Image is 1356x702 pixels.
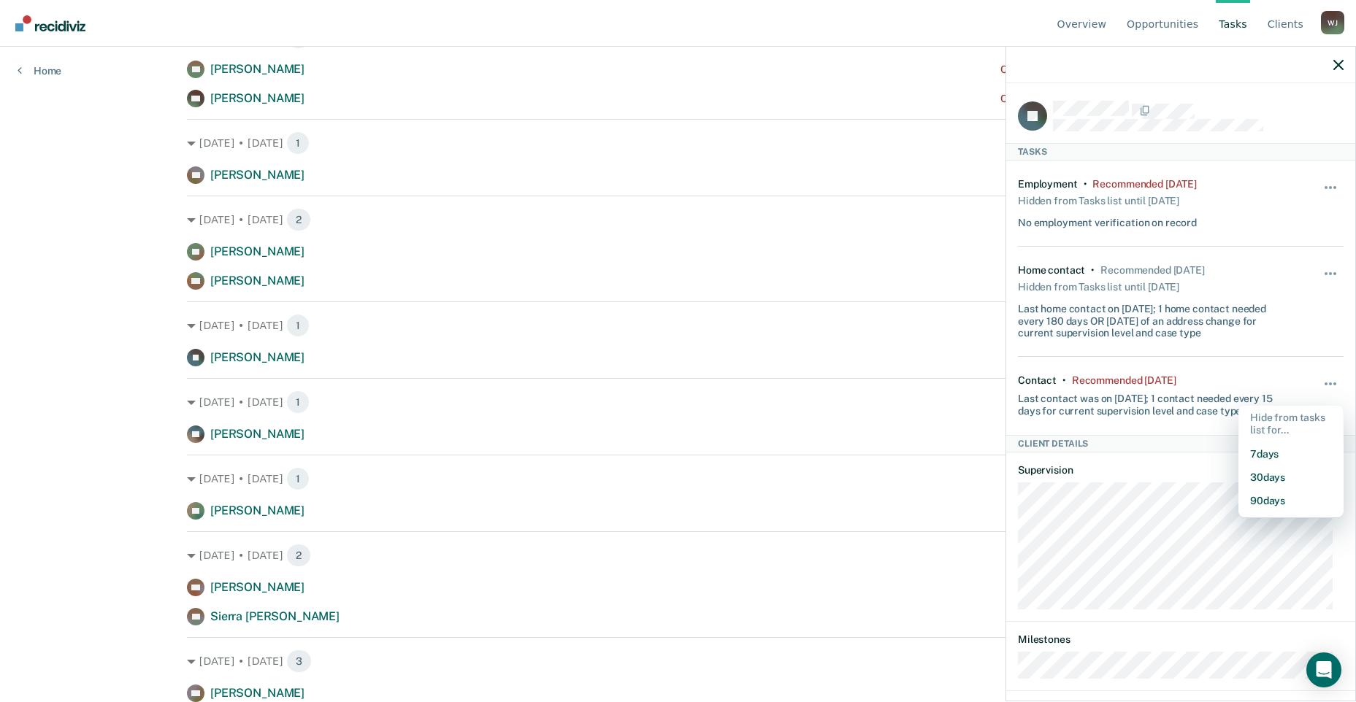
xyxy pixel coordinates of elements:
div: Contact recommended a month ago [1000,93,1169,105]
dt: Supervision [1018,464,1344,477]
div: Contact [1018,374,1057,387]
div: [DATE] • [DATE] [187,131,1169,155]
div: Recommended 7 days ago [1072,374,1176,387]
div: Recommended 2 months ago [1100,264,1204,277]
div: W J [1321,11,1344,34]
button: 30 days [1238,466,1344,489]
div: Hide from tasks list for... [1238,406,1344,442]
div: Last contact was on [DATE]; 1 contact needed every 15 days for current supervision level and case... [1018,387,1290,417]
span: 1 [286,131,310,155]
span: [PERSON_NAME] [210,504,304,517]
span: [PERSON_NAME] [210,274,304,288]
div: Hidden from Tasks list until [DATE] [1018,190,1179,211]
span: [PERSON_NAME] [210,580,304,594]
button: 90 days [1238,489,1344,512]
div: No employment verification on record [1018,211,1197,229]
div: Contact recommended a month ago [1000,63,1169,76]
div: Hidden from Tasks list until [DATE] [1018,277,1179,297]
div: [DATE] • [DATE] [187,467,1169,490]
div: Dropdown Menu [1238,406,1344,518]
div: [DATE] • [DATE] [187,390,1169,414]
div: Recommended 4 months ago [1092,178,1196,190]
span: [PERSON_NAME] [210,91,304,105]
div: • [1062,374,1066,387]
div: Home contact [1018,264,1085,277]
dt: Milestones [1018,633,1344,646]
span: [PERSON_NAME] [210,244,304,258]
span: [PERSON_NAME] [210,686,304,700]
div: [DATE] • [DATE] [187,208,1169,231]
button: 7 days [1238,442,1344,466]
span: Sierra [PERSON_NAME] [210,609,340,623]
div: [DATE] • [DATE] [187,649,1169,673]
span: 2 [286,208,311,231]
span: 1 [286,390,310,414]
span: [PERSON_NAME] [210,427,304,441]
span: 2 [286,544,311,567]
button: Profile dropdown button [1321,11,1344,34]
span: [PERSON_NAME] [210,168,304,182]
span: 1 [286,314,310,337]
div: Employment [1018,178,1078,190]
div: [DATE] • [DATE] [187,314,1169,337]
span: 1 [286,467,310,490]
img: Recidiviz [15,15,85,31]
div: Last home contact on [DATE]; 1 home contact needed every 180 days OR [DATE] of an address change ... [1018,297,1290,339]
span: 3 [286,649,312,673]
div: Client Details [1006,435,1355,452]
div: Open Intercom Messenger [1306,652,1341,687]
span: [PERSON_NAME] [210,350,304,364]
span: [PERSON_NAME] [210,62,304,76]
a: Home [18,64,61,77]
div: Tasks [1006,143,1355,161]
div: [DATE] • [DATE] [187,544,1169,567]
div: • [1091,264,1095,277]
div: • [1084,178,1087,190]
